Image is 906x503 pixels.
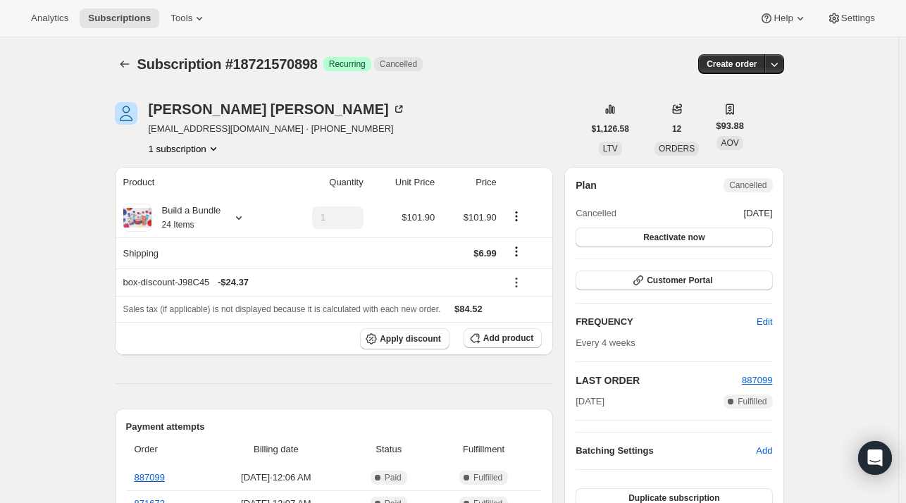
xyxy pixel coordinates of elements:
div: Open Intercom Messenger [858,441,892,475]
h6: Batching Settings [576,444,756,458]
span: Add product [483,333,533,344]
button: Shipping actions [505,244,528,259]
button: $1,126.58 [583,119,638,139]
th: Product [115,167,279,198]
span: Cancelled [576,206,616,221]
button: Edit [748,311,781,333]
button: Help [751,8,815,28]
span: Analytics [31,13,68,24]
span: Reactivate now [643,232,705,243]
span: Fulfilled [473,472,502,483]
span: Status [352,442,426,457]
span: $93.88 [716,119,744,133]
button: Add product [464,328,542,348]
span: $6.99 [473,248,497,259]
span: ORDERS [659,144,695,154]
a: 887099 [135,472,165,483]
span: Apply discount [380,333,441,344]
th: Price [439,167,501,198]
a: 887099 [742,375,772,385]
div: box-discount-J98C45 [123,275,497,290]
th: Order [126,434,205,465]
button: Settings [819,8,883,28]
button: 12 [664,119,690,139]
button: Analytics [23,8,77,28]
span: Fulfilled [738,396,767,407]
button: Apply discount [360,328,449,349]
span: Recurring [329,58,366,70]
span: Every 4 weeks [576,337,635,348]
span: Subscriptions [88,13,151,24]
button: Subscriptions [80,8,159,28]
button: Product actions [505,209,528,224]
span: - $24.37 [218,275,249,290]
span: [DATE] [744,206,773,221]
span: Cancelled [729,180,767,191]
h2: Plan [576,178,597,192]
button: Subscriptions [115,54,135,74]
span: $101.90 [402,212,435,223]
th: Quantity [278,167,367,198]
span: Help [774,13,793,24]
span: Create order [707,58,757,70]
span: $1,126.58 [592,123,629,135]
th: Unit Price [368,167,440,198]
span: Tools [170,13,192,24]
span: Dawn Whedbee [115,102,137,125]
button: Product actions [149,142,221,156]
span: Billing date [209,442,343,457]
span: AOV [721,138,738,148]
button: Tools [162,8,215,28]
button: 887099 [742,373,772,387]
span: [DATE] · 12:06 AM [209,471,343,485]
button: Create order [698,54,765,74]
button: Add [747,440,781,462]
span: Paid [385,472,402,483]
th: Shipping [115,237,279,268]
div: [PERSON_NAME] [PERSON_NAME] [149,102,406,116]
span: Settings [841,13,875,24]
span: LTV [603,144,618,154]
h2: FREQUENCY [576,315,757,329]
span: Edit [757,315,772,329]
small: 24 Items [162,220,194,230]
span: Subscription #18721570898 [137,56,318,72]
span: Cancelled [380,58,417,70]
div: Build a Bundle [151,204,221,232]
button: Customer Portal [576,271,772,290]
h2: Payment attempts [126,420,542,434]
span: Sales tax (if applicable) is not displayed because it is calculated with each new order. [123,304,441,314]
span: Fulfillment [434,442,533,457]
span: [EMAIL_ADDRESS][DOMAIN_NAME] · [PHONE_NUMBER] [149,122,406,136]
span: $101.90 [464,212,497,223]
button: Reactivate now [576,228,772,247]
span: Customer Portal [647,275,712,286]
h2: LAST ORDER [576,373,742,387]
span: Add [756,444,772,458]
span: [DATE] [576,395,604,409]
span: $84.52 [454,304,483,314]
span: 12 [672,123,681,135]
